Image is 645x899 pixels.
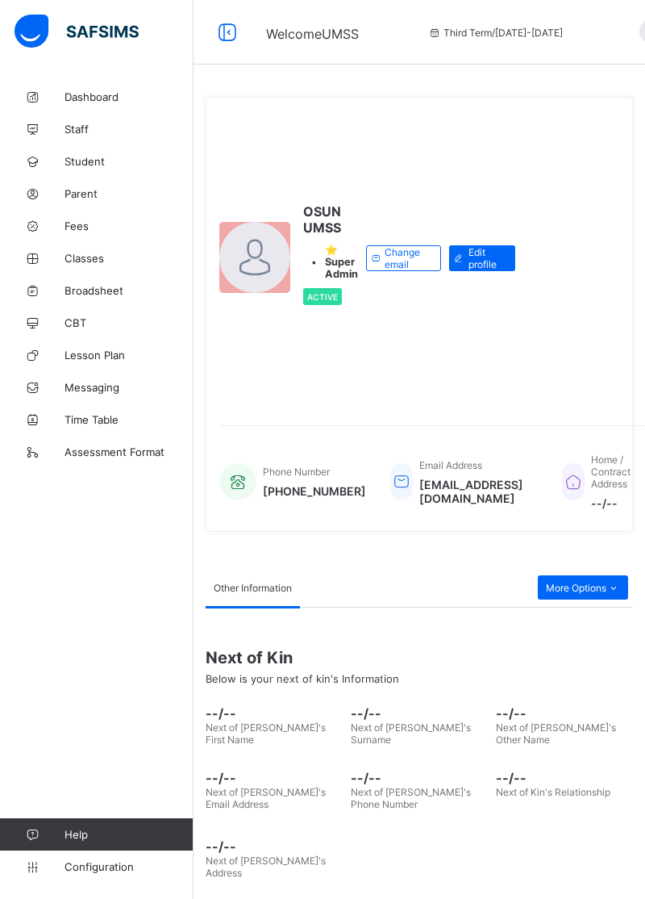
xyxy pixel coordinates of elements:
span: Lesson Plan [64,349,193,362]
span: Configuration [64,860,193,873]
span: CBT [64,316,193,329]
span: Change email [385,246,428,270]
span: Dashboard [64,90,193,103]
span: --/-- [496,770,633,786]
span: Parent [64,187,193,200]
span: Broadsheet [64,284,193,297]
span: Active [307,292,338,302]
span: Next of [PERSON_NAME]'s Other Name [496,721,616,746]
span: Next of [PERSON_NAME]'s Phone Number [351,786,471,810]
span: Next of [PERSON_NAME]'s First Name [206,721,326,746]
span: --/-- [206,705,343,721]
span: --/-- [591,496,645,510]
div: • [303,244,358,280]
span: --/-- [496,705,633,721]
span: Student [64,155,193,168]
span: --/-- [206,770,343,786]
span: Email Address [419,459,482,471]
span: Edit profile [468,246,503,270]
span: Next of Kin's Relationship [496,786,610,798]
span: More Options [546,582,620,594]
span: Assessment Format [64,445,193,458]
span: OSUN UMSS [303,203,358,236]
span: Other Information [214,582,292,594]
img: safsims [15,15,139,48]
span: Phone Number [263,466,330,478]
span: Home / Contract Address [591,454,630,490]
span: --/-- [351,770,488,786]
span: --/-- [351,705,488,721]
span: Time Table [64,413,193,426]
span: Below is your next of kin's Information [206,672,399,685]
span: Staff [64,123,193,136]
span: session/term information [427,27,563,39]
span: Help [64,828,193,841]
span: Next of [PERSON_NAME]'s Address [206,855,326,879]
span: Next of [PERSON_NAME]'s Surname [351,721,471,746]
span: ⭐ Super Admin [325,244,358,280]
span: Next of Kin [206,648,633,667]
span: Fees [64,220,193,232]
span: Messaging [64,381,193,394]
span: [PHONE_NUMBER] [263,484,366,498]
span: Welcome UMSS [266,26,359,42]
span: --/-- [206,838,343,855]
span: Next of [PERSON_NAME]'s Email Address [206,786,326,810]
span: [EMAIL_ADDRESS][DOMAIN_NAME] [419,478,538,505]
span: Classes [64,252,193,265]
